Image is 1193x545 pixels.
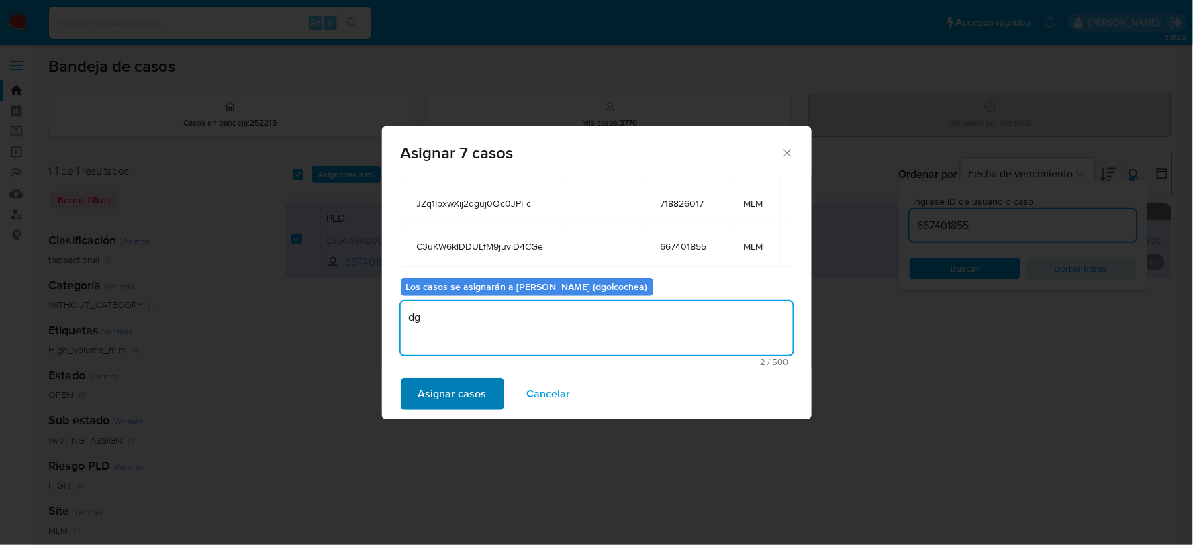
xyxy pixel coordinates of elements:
textarea: dg [401,301,793,355]
button: Cerrar ventana [781,146,793,158]
button: Asignar casos [401,378,504,410]
button: Cancelar [510,378,588,410]
span: Asignar casos [418,379,487,409]
span: MLM [744,197,763,209]
span: 667401855 [661,240,712,252]
span: 718826017 [661,197,712,209]
span: Máximo 500 caracteres [405,358,789,366]
span: C3uKW6klDDULfM9juviD4CGe [417,240,548,252]
div: assign-modal [382,126,812,419]
span: MLM [744,240,763,252]
span: Asignar 7 casos [401,145,781,161]
b: Los casos se asignarán a [PERSON_NAME] (dgoicochea) [406,280,648,293]
span: JZq1IpxwXij2qguj0Oc0JPFc [417,197,548,209]
span: Cancelar [527,379,571,409]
